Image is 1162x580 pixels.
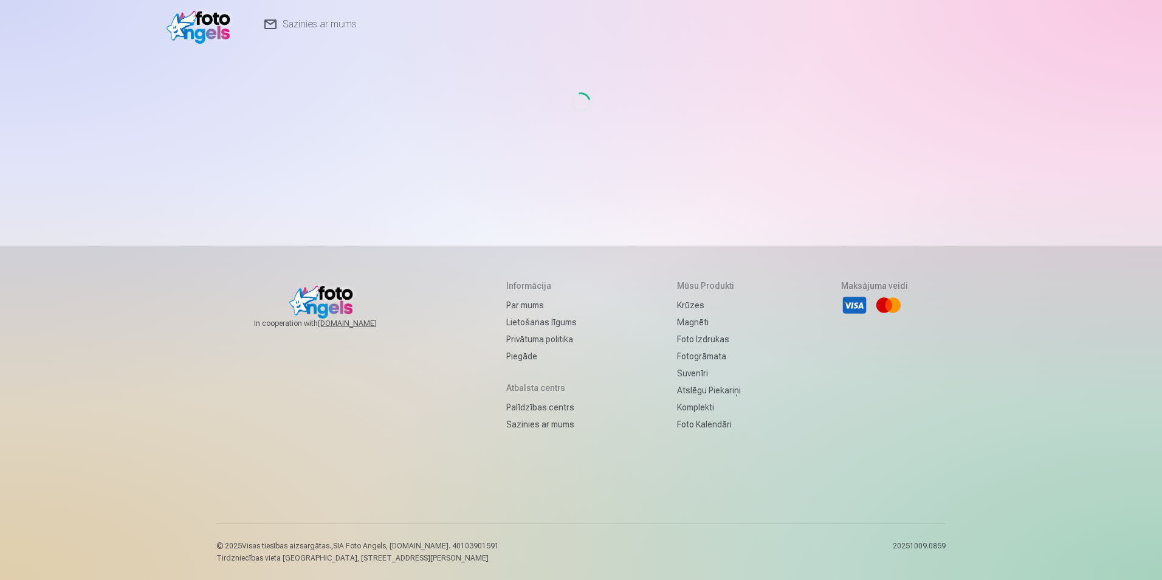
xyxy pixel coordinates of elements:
p: Tirdzniecības vieta [GEOGRAPHIC_DATA], [STREET_ADDRESS][PERSON_NAME] [216,553,499,563]
h5: Mūsu produkti [677,280,741,292]
a: Privātuma politika [506,331,577,348]
span: In cooperation with [254,319,406,328]
a: Palīdzības centrs [506,399,577,416]
p: © 2025 Visas tiesības aizsargātas. , [216,541,499,551]
p: 20251009.0859 [893,541,946,563]
h5: Maksājuma veidi [841,280,908,292]
img: /v1 [167,5,236,44]
li: Mastercard [875,292,902,319]
a: Fotogrāmata [677,348,741,365]
a: Komplekti [677,399,741,416]
a: Foto kalendāri [677,416,741,433]
a: [DOMAIN_NAME] [318,319,406,328]
h5: Atbalsta centrs [506,382,577,394]
a: Magnēti [677,314,741,331]
a: Suvenīri [677,365,741,382]
a: Foto izdrukas [677,331,741,348]
li: Visa [841,292,868,319]
span: SIA Foto Angels, [DOMAIN_NAME]. 40103901591 [333,542,499,550]
a: Atslēgu piekariņi [677,382,741,399]
a: Lietošanas līgums [506,314,577,331]
a: Par mums [506,297,577,314]
a: Krūzes [677,297,741,314]
h5: Informācija [506,280,577,292]
a: Sazinies ar mums [506,416,577,433]
a: Piegāde [506,348,577,365]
